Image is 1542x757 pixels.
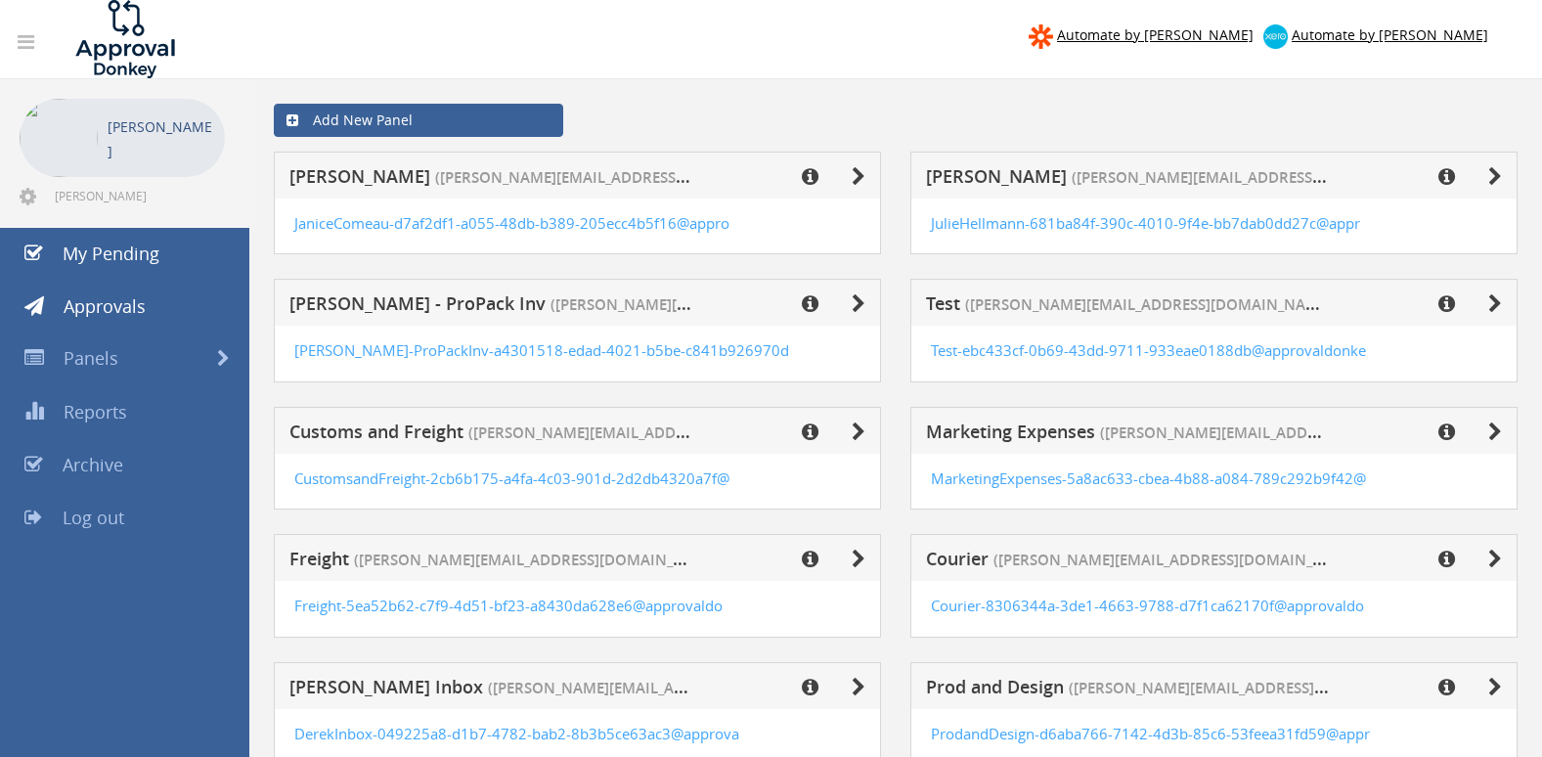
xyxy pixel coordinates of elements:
span: Log out [63,506,124,529]
span: Customs and Freight [289,420,463,443]
p: [PERSON_NAME] [108,114,215,163]
span: ([PERSON_NAME][EMAIL_ADDRESS][DOMAIN_NAME]) [435,164,807,188]
span: [PERSON_NAME] - ProPack Inv [289,291,546,315]
span: Automate by [PERSON_NAME] [1057,25,1254,44]
a: MarketingExpenses-5a8ac633-cbea-4b88-a084-789c292b9f42@ [931,468,1366,488]
span: [PERSON_NAME] [926,164,1067,188]
a: Test-ebc433cf-0b69-43dd-9711-933eae0188db@approvaldonke [931,340,1366,360]
span: My Pending [63,242,159,265]
img: zapier-logomark.png [1029,24,1053,49]
span: ([PERSON_NAME][EMAIL_ADDRESS][DOMAIN_NAME]) [488,675,859,698]
span: Approvals [64,294,146,318]
span: Courier [926,547,989,570]
span: Archive [63,453,123,476]
a: DerekInbox-049225a8-d1b7-4782-bab2-8b3b5ce63ac3@approva [294,724,739,743]
span: ([PERSON_NAME][EMAIL_ADDRESS][DOMAIN_NAME]) [993,547,1365,570]
a: CustomsandFreight-2cb6b175-a4fa-4c03-901d-2d2db4320a7f@ [294,468,729,488]
span: Automate by [PERSON_NAME] [1292,25,1488,44]
a: Add New Panel [274,104,563,137]
span: Marketing Expenses [926,420,1095,443]
span: ([PERSON_NAME][EMAIL_ADDRESS][DOMAIN_NAME]) [965,291,1337,315]
span: Panels [64,346,118,370]
span: Reports [64,400,127,423]
a: JaniceComeau-d7af2df1-a055-48db-b389-205ecc4b5f16@appro [294,213,729,233]
a: ProdandDesign-d6aba766-7142-4d3b-85c6-53feea31fd59@appr [931,724,1370,743]
a: JulieHellmann-681ba84f-390c-4010-9f4e-bb7dab0dd27c@appr [931,213,1360,233]
a: Courier-8306344a-3de1-4663-9788-d7f1ca62170f@approvaldo [931,596,1364,615]
span: ([PERSON_NAME][EMAIL_ADDRESS][DOMAIN_NAME]) [1072,164,1443,188]
a: [PERSON_NAME]-ProPackInv-a4301518-edad-4021-b5be-c841b926970d [294,340,789,360]
span: Test [926,291,960,315]
a: Freight-5ea52b62-c7f9-4d51-bf23-a8430da628e6@approvaldo [294,596,723,615]
span: [PERSON_NAME] [289,164,430,188]
span: ([PERSON_NAME][EMAIL_ADDRESS][DOMAIN_NAME]) [1069,675,1440,698]
span: [PERSON_NAME][EMAIL_ADDRESS][DOMAIN_NAME] [55,188,221,203]
span: [PERSON_NAME] Inbox [289,675,483,698]
span: ([PERSON_NAME][EMAIL_ADDRESS][DOMAIN_NAME]) [1100,420,1472,443]
span: Freight [289,547,349,570]
span: Prod and Design [926,675,1064,698]
span: ([PERSON_NAME][EMAIL_ADDRESS][DOMAIN_NAME]) [468,420,840,443]
span: ([PERSON_NAME][EMAIL_ADDRESS][DOMAIN_NAME]) [551,291,922,315]
img: xero-logo.png [1263,24,1288,49]
span: ([PERSON_NAME][EMAIL_ADDRESS][DOMAIN_NAME]) [354,547,726,570]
